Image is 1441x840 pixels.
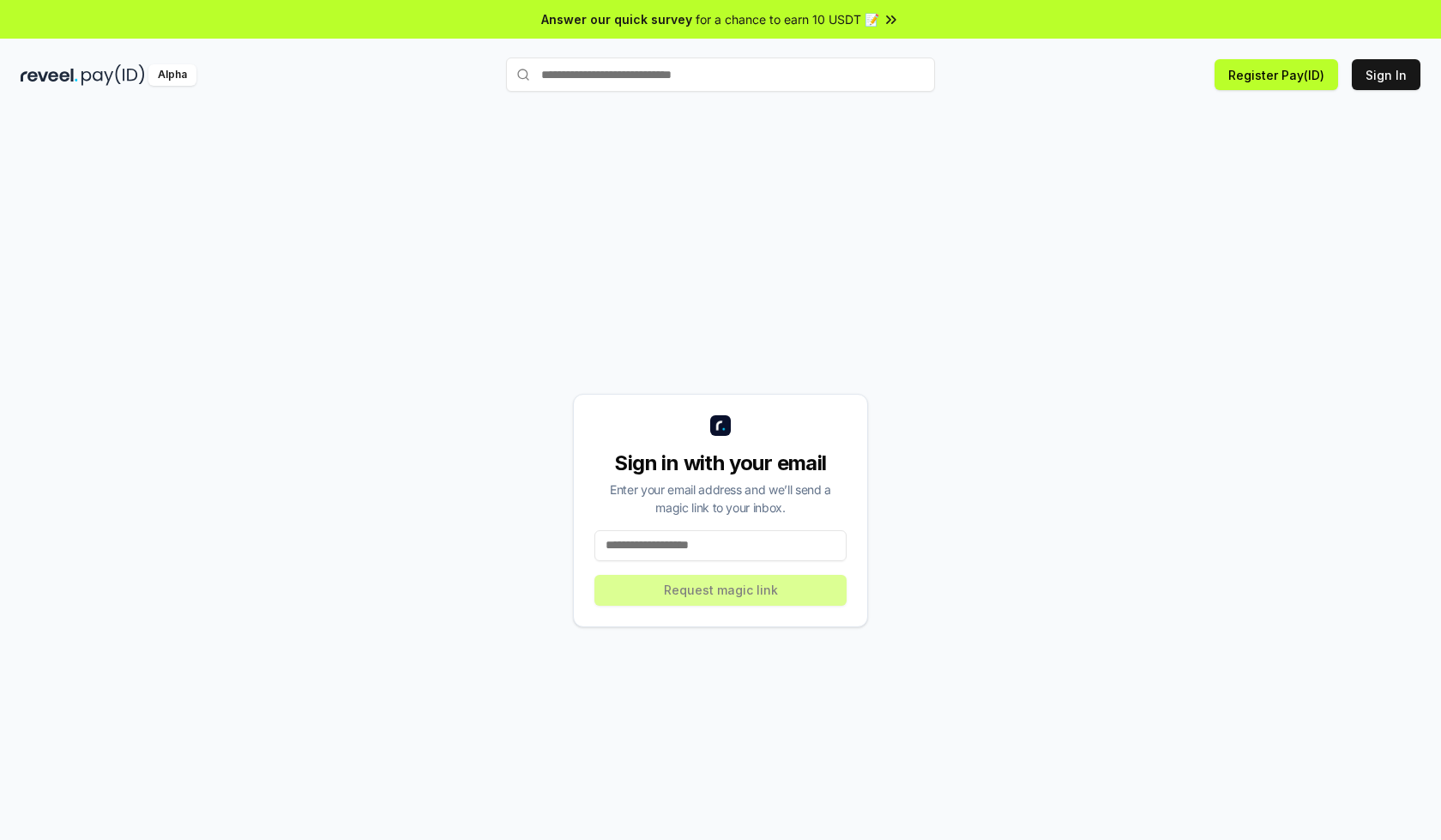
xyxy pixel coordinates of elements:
img: reveel_dark [21,64,78,86]
button: Register Pay(ID) [1215,59,1338,90]
img: logo_small [710,415,731,436]
span: for a chance to earn 10 USDT 📝 [696,10,879,28]
div: Enter your email address and we’ll send a magic link to your inbox. [594,480,847,517]
div: Sign in with your email [594,450,847,477]
div: Alpha [148,64,196,86]
img: pay_id [81,64,145,86]
button: Sign In [1352,59,1420,90]
span: Answer our quick survey [541,10,692,28]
